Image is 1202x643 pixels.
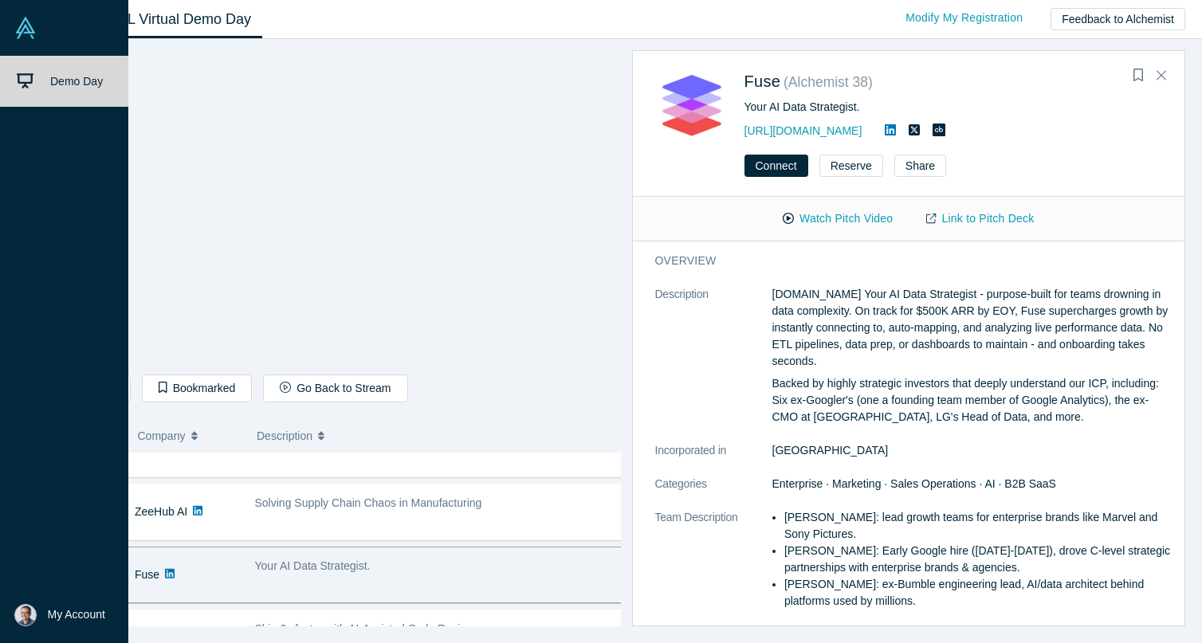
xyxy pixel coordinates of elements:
[48,606,105,623] span: My Account
[655,442,772,476] dt: Incorporated in
[744,99,1163,116] div: Your AI Data Strategist.
[1149,63,1173,88] button: Close
[744,73,781,90] a: Fuse
[784,543,1173,576] li: [PERSON_NAME]: Early Google hire ([DATE]-[DATE]), drove C-level strategic partnerships with enter...
[772,286,1174,370] p: [DOMAIN_NAME] Your AI Data Strategist - purpose-built for teams drowning in data complexity. On t...
[68,52,620,363] iframe: Fuse
[255,559,371,572] span: Your AI Data Strategist.
[135,442,193,455] a: Arithmedics
[889,4,1039,32] a: Modify My Registration
[1127,65,1149,87] button: Bookmark
[655,69,728,141] img: Fuse's Logo
[138,419,241,453] button: Company
[784,576,1173,610] li: [PERSON_NAME]: ex-Bumble engineering lead, AI/data architect behind platforms used by millions.
[772,477,1056,490] span: Enterprise · Marketing · Sales Operations · AI · B2B SaaS
[894,155,946,177] button: Share
[766,205,909,233] button: Watch Pitch Video
[135,505,187,518] a: ZeeHub AI
[67,1,262,38] a: Class XL Virtual Demo Day
[263,374,407,402] button: Go Back to Stream
[744,155,808,177] button: Connect
[655,286,772,442] dt: Description
[14,17,37,39] img: Alchemist Vault Logo
[772,442,1174,459] dd: [GEOGRAPHIC_DATA]
[655,476,772,509] dt: Categories
[819,155,883,177] button: Reserve
[909,205,1051,233] a: Link to Pitch Deck
[138,419,186,453] span: Company
[655,509,772,626] dt: Team Description
[655,253,1152,269] h3: overview
[135,568,159,581] a: Fuse
[1051,8,1185,30] button: Feedback to Alchemist
[255,496,482,509] span: Solving Supply Chain Chaos in Manufacturing
[14,604,105,626] button: My Account
[50,75,103,88] span: Demo Day
[255,622,480,635] span: Ship 2x faster with AI-Assisted Code Reviews
[772,375,1174,425] p: Backed by highly strategic investors that deeply understand our ICP, including: Six ex-Googler's ...
[142,374,252,402] button: Bookmarked
[257,419,312,453] span: Description
[784,74,873,90] small: ( Alchemist 38 )
[784,509,1173,543] li: [PERSON_NAME]: lead growth teams for enterprise brands like Marvel and Sony Pictures.
[744,124,862,137] a: [URL][DOMAIN_NAME]
[14,604,37,626] img: Danny Chee's Account
[257,419,610,453] button: Description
